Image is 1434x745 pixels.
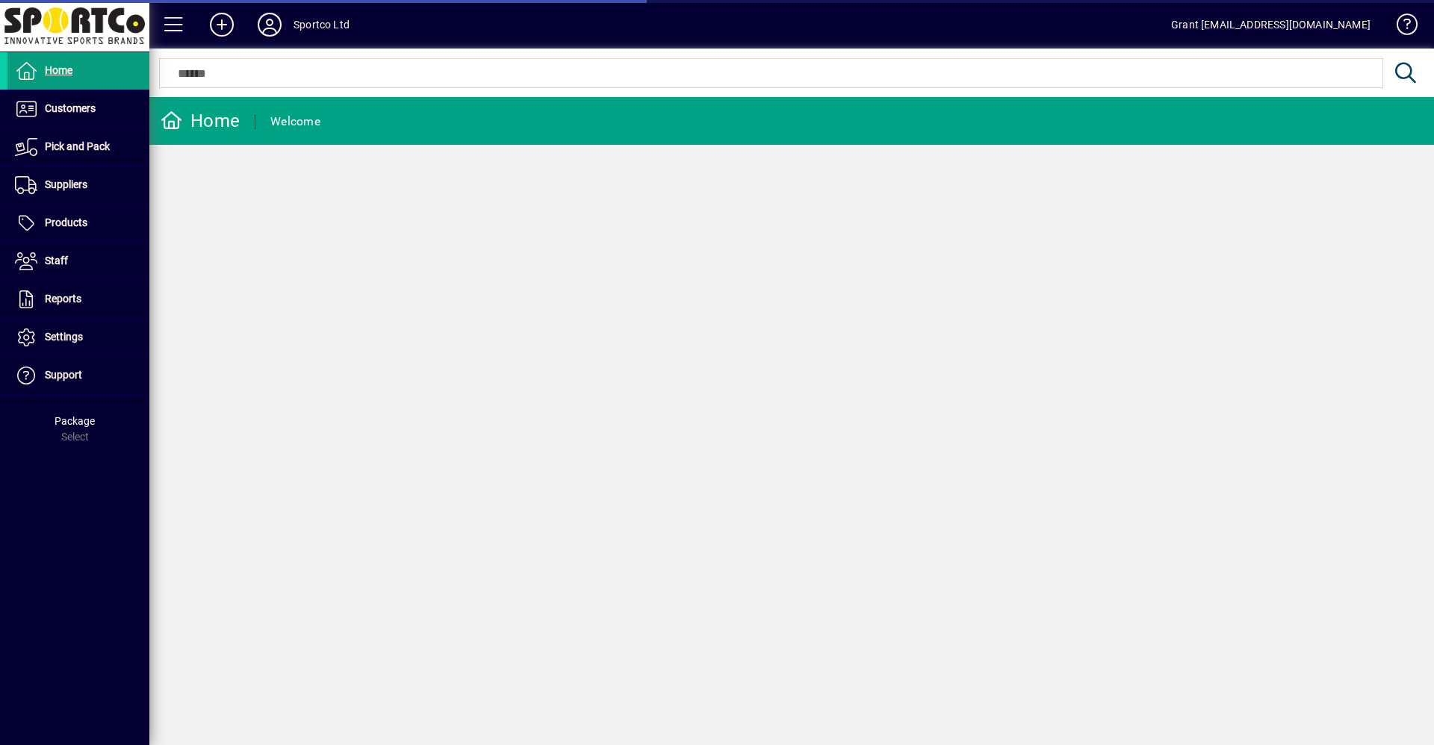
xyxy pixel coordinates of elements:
span: Suppliers [45,178,87,190]
a: Knowledge Base [1385,3,1415,52]
span: Home [45,64,72,76]
a: Suppliers [7,166,149,204]
a: Staff [7,243,149,280]
div: Welcome [270,110,320,134]
a: Support [7,357,149,394]
div: Home [161,109,240,133]
a: Pick and Pack [7,128,149,166]
span: Products [45,216,87,228]
span: Package [55,415,95,427]
a: Settings [7,319,149,356]
div: Sportco Ltd [294,13,350,37]
span: Reports [45,293,81,305]
button: Profile [246,11,294,38]
button: Add [198,11,246,38]
span: Settings [45,331,83,343]
span: Customers [45,102,96,114]
span: Support [45,369,82,381]
span: Staff [45,255,68,266]
a: Products [7,205,149,242]
span: Pick and Pack [45,140,110,152]
a: Customers [7,90,149,128]
a: Reports [7,281,149,318]
div: Grant [EMAIL_ADDRESS][DOMAIN_NAME] [1171,13,1371,37]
